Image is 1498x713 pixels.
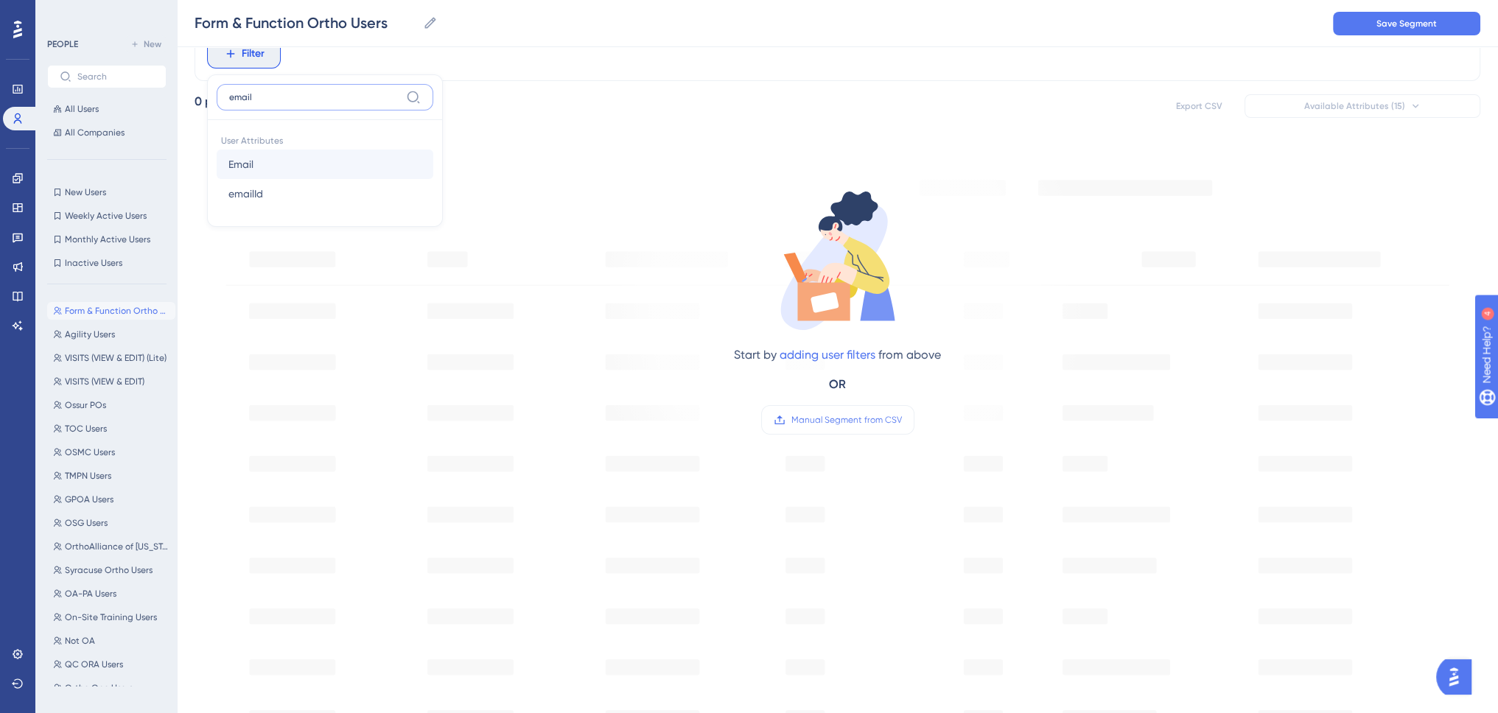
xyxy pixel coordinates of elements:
[195,93,243,110] div: 0 people
[144,38,161,50] span: New
[47,396,175,414] button: Ossur POs
[47,349,175,367] button: VISITS (VIEW & EDIT) (Lite)
[65,399,106,411] span: Ossur POs
[65,233,150,245] span: Monthly Active Users
[217,179,433,208] button: emailId
[47,561,175,579] button: Syracuse Ortho Users
[228,185,263,203] span: emailId
[47,183,167,201] button: New Users
[47,373,175,390] button: VISITS (VIEW & EDIT)
[65,103,99,115] span: All Users
[65,541,169,552] span: OrthoAlliance of [US_STATE] Users
[1376,18,1437,29] span: Save Segment
[77,71,154,82] input: Search
[47,491,175,508] button: GPOA Users
[734,346,941,364] div: Start by from above
[47,632,175,650] button: Not OA
[47,254,167,272] button: Inactive Users
[1304,100,1405,112] span: Available Attributes (15)
[65,470,111,482] span: TMPN Users
[65,635,95,647] span: Not OA
[1333,12,1480,35] button: Save Segment
[47,443,175,461] button: OSMC Users
[65,564,153,576] span: Syracuse Ortho Users
[47,124,167,141] button: All Companies
[47,679,175,697] button: Ortho One Users
[47,656,175,673] button: QC ORA Users
[47,38,78,50] div: PEOPLE
[829,376,846,393] div: OR
[47,585,175,603] button: OA-PA Users
[242,45,265,63] span: Filter
[207,39,281,69] button: Filter
[1436,655,1480,699] iframe: UserGuiding AI Assistant Launcher
[65,517,108,529] span: OSG Users
[65,658,123,670] span: QC ORA Users
[47,207,167,225] button: Weekly Active Users
[65,329,115,340] span: Agility Users
[65,257,122,269] span: Inactive Users
[102,7,107,19] div: 4
[65,494,113,505] span: GPOA Users
[47,514,175,532] button: OSG Users
[35,4,92,21] span: Need Help?
[47,538,175,555] button: OrthoAlliance of [US_STATE] Users
[47,467,175,485] button: TMPN Users
[65,352,167,364] span: VISITS (VIEW & EDIT) (Lite)
[780,348,875,362] a: adding user filters
[47,231,167,248] button: Monthly Active Users
[65,127,125,138] span: All Companies
[65,446,115,458] span: OSMC Users
[47,100,167,118] button: All Users
[125,35,167,53] button: New
[65,611,157,623] span: On-Site Training Users
[1245,94,1480,118] button: Available Attributes (15)
[1162,94,1236,118] button: Export CSV
[65,423,107,435] span: TOC Users
[47,302,175,320] button: Form & Function Ortho Users
[47,420,175,438] button: TOC Users
[65,210,147,222] span: Weekly Active Users
[791,414,902,426] span: Manual Segment from CSV
[65,588,116,600] span: OA-PA Users
[217,150,433,179] button: Email
[229,91,400,103] input: Type the value
[195,13,417,33] input: Segment Name
[217,129,433,150] span: User Attributes
[1176,100,1222,112] span: Export CSV
[47,608,175,626] button: On-Site Training Users
[65,682,133,694] span: Ortho One Users
[65,376,144,387] span: VISITS (VIEW & EDIT)
[228,155,253,173] span: Email
[65,186,106,198] span: New Users
[47,326,175,343] button: Agility Users
[65,305,169,317] span: Form & Function Ortho Users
